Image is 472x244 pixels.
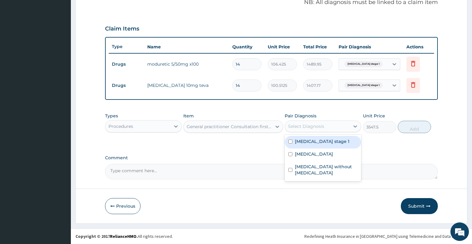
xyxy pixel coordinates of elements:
[36,78,85,140] span: We're online!
[109,80,144,91] td: Drugs
[110,234,136,239] a: RelianceHMO
[295,138,349,144] label: [MEDICAL_DATA] stage 1
[183,113,194,119] label: Item
[109,59,144,70] td: Drugs
[265,41,300,53] th: Unit Price
[187,124,272,130] div: General practitioner Consultation first outpatient consultation
[300,41,336,53] th: Total Price
[32,35,104,43] div: Chat with us now
[108,123,133,129] div: Procedures
[11,31,25,46] img: d_794563401_company_1708531726252_794563401
[398,121,431,133] button: Add
[105,113,118,119] label: Types
[144,41,229,53] th: Name
[75,234,138,239] strong: Copyright © 2017 .
[363,113,385,119] label: Unit Price
[295,164,357,176] label: [MEDICAL_DATA] without [MEDICAL_DATA]
[144,58,229,70] td: moduretic 5/50mg x100
[288,123,324,129] div: Select Diagnosis
[105,155,438,161] label: Comment
[403,41,434,53] th: Actions
[71,228,472,244] footer: All rights reserved.
[344,61,383,67] span: [MEDICAL_DATA] stage 1
[229,41,265,53] th: Quantity
[105,26,139,32] h3: Claim Items
[304,233,467,239] div: Redefining Heath Insurance in [GEOGRAPHIC_DATA] using Telemedicine and Data Science!
[295,151,333,157] label: [MEDICAL_DATA]
[285,113,316,119] label: Pair Diagnosis
[336,41,403,53] th: Pair Diagnosis
[401,198,438,214] button: Submit
[144,79,229,91] td: [MEDICAL_DATA] 10mg teva
[109,41,144,52] th: Type
[3,168,117,190] textarea: Type your message and hit 'Enter'
[344,82,383,88] span: [MEDICAL_DATA] stage 1
[105,198,140,214] button: Previous
[101,3,116,18] div: Minimize live chat window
